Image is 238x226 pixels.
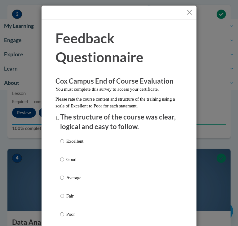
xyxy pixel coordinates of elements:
[60,211,64,218] input: Poor
[66,138,83,145] p: Excellent
[55,96,183,109] p: Please rate the course content and structure of the training using a scale of Excellent to Poor f...
[55,30,143,65] span: Feedback Questionnaire
[186,8,193,16] button: Close
[66,211,83,218] p: Poor
[60,193,64,199] input: Fair
[60,112,178,132] p: The structure of the course was clear, logical and easy to follow.
[66,156,83,163] p: Good
[60,156,64,163] input: Good
[66,174,83,181] p: Average
[55,76,183,86] h3: Cox Campus End of Course Evaluation
[60,174,64,181] input: Average
[55,86,183,93] p: You must complete this survey to access your certificate.
[60,138,64,145] input: Excellent
[66,193,83,199] p: Fair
